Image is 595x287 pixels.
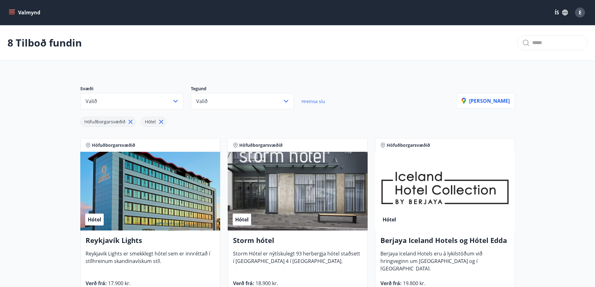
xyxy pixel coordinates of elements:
span: Hótel [383,216,396,223]
span: Höfuðborgarsvæðið [92,142,135,148]
p: Tegund [191,86,301,93]
span: E [579,9,582,16]
p: [PERSON_NAME] [462,97,510,104]
p: Svæði [80,86,191,93]
span: Hótel [145,119,156,125]
span: Hreinsa síu [301,98,325,104]
span: Berjaya Iceland Hotels eru á lykilstöðum við hringveginn um [GEOGRAPHIC_DATA] og í [GEOGRAPHIC_DA... [380,250,483,277]
button: ÍS [551,7,571,18]
p: 8 Tilboð fundin [7,36,82,50]
button: E [573,5,588,20]
h4: Reykjavík Lights [86,235,215,250]
span: Valið [196,98,208,105]
span: Höfuðborgarsvæðið [239,142,283,148]
span: 18.900 kr. [254,280,278,287]
span: Valið [86,98,97,105]
span: Hótel [88,216,101,223]
span: Höfuðborgarsvæðið [387,142,430,148]
span: Hótel [235,216,249,223]
span: Storm Hótel er nýtískulegt 93 herbergja hótel staðsett í [GEOGRAPHIC_DATA] 4 í [GEOGRAPHIC_DATA]. [233,250,360,270]
span: 19.800 kr. [402,280,425,287]
button: menu [7,7,43,18]
span: Reykjavik Lights er smekklegt hótel sem er innréttað í stílhreinum skandinavískum stíl. [86,250,210,270]
h4: Storm hótel [233,235,362,250]
button: [PERSON_NAME] [456,93,515,109]
button: Valið [80,93,183,109]
span: 17.900 kr. [107,280,131,287]
button: Valið [191,93,294,109]
span: Höfuðborgarsvæðið [84,119,125,125]
div: Höfuðborgarsvæðið [80,117,136,127]
h4: Berjaya Iceland Hotels og Hótel Edda [380,235,510,250]
div: Hótel [141,117,166,127]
